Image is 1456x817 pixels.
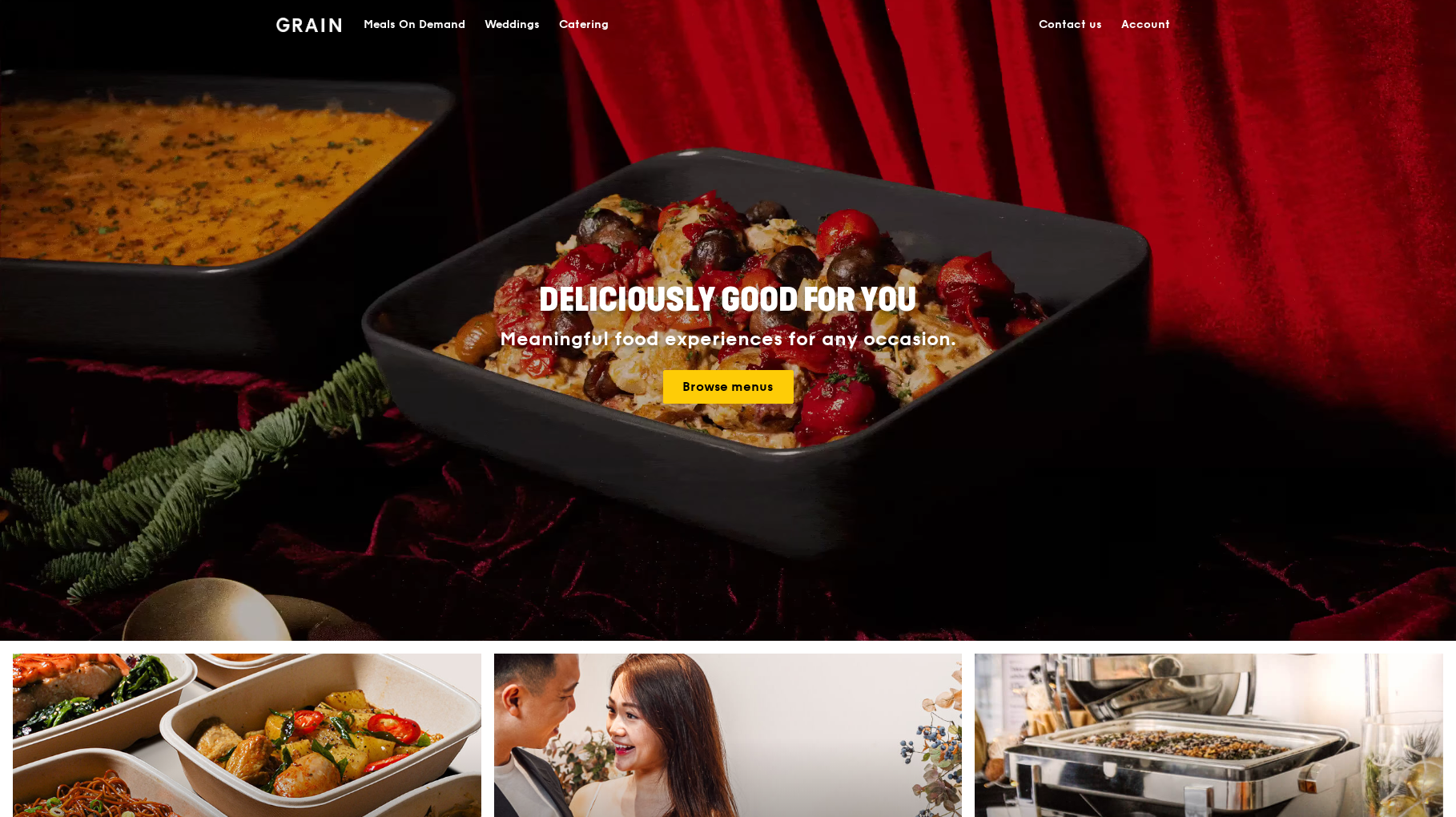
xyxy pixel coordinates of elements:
a: Browse menus [663,370,794,404]
div: Meaningful food experiences for any occasion. [440,328,1016,351]
a: Contact us [1029,1,1112,49]
div: Catering [559,1,609,49]
span: Deliciously good for you [540,281,917,320]
a: Account [1112,1,1180,49]
a: Catering [549,1,618,49]
div: Weddings [485,1,540,49]
div: Meals On Demand [364,1,465,49]
img: Grain [276,18,341,32]
a: Weddings [475,1,549,49]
